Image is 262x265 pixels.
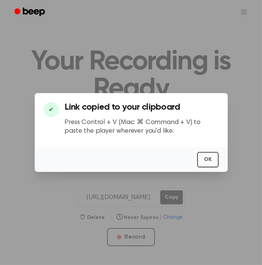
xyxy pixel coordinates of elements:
[197,152,219,167] button: OK
[65,118,219,135] p: Press Control + V (Mac: ⌘ Command + V) to paste the player wherever you'd like.
[235,3,253,21] button: Open menu
[65,102,219,112] h3: Link copied to your clipboard
[44,102,59,117] div: ✔
[9,5,52,20] a: Beep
